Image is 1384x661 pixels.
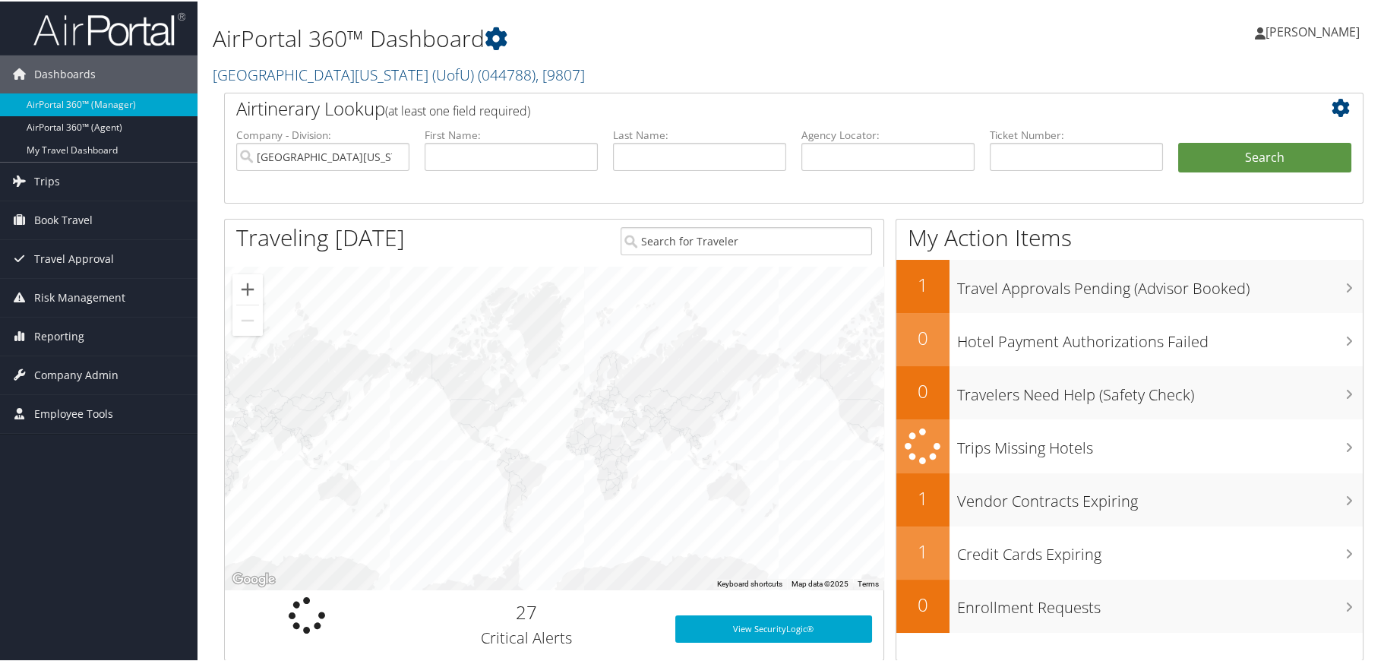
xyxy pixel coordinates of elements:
span: Reporting [34,316,84,354]
a: 0Enrollment Requests [896,578,1363,631]
img: airportal-logo.png [33,10,185,46]
h1: My Action Items [896,220,1363,252]
h2: 0 [896,590,950,616]
h3: Travel Approvals Pending (Advisor Booked) [957,269,1363,298]
h2: 0 [896,377,950,403]
label: Last Name: [613,126,786,141]
a: 0Hotel Payment Authorizations Failed [896,312,1363,365]
span: Map data ©2025 [792,578,848,587]
button: Zoom out [232,304,263,334]
h1: Traveling [DATE] [236,220,405,252]
a: 1Credit Cards Expiring [896,525,1363,578]
a: Open this area in Google Maps (opens a new window) [229,568,279,588]
h1: AirPortal 360™ Dashboard [213,21,987,53]
span: (at least one field required) [385,101,530,118]
h3: Enrollment Requests [957,588,1363,617]
label: Agency Locator: [801,126,975,141]
h3: Critical Alerts [401,626,653,647]
h3: Vendor Contracts Expiring [957,482,1363,511]
a: 1Travel Approvals Pending (Advisor Booked) [896,258,1363,312]
input: Search for Traveler [621,226,872,254]
h2: 1 [896,270,950,296]
button: Search [1178,141,1351,172]
label: Ticket Number: [990,126,1163,141]
a: Trips Missing Hotels [896,418,1363,472]
label: Company - Division: [236,126,409,141]
h2: 1 [896,537,950,563]
span: Travel Approval [34,239,114,277]
span: Risk Management [34,277,125,315]
a: Terms (opens in new tab) [858,578,879,587]
span: Company Admin [34,355,118,393]
a: 0Travelers Need Help (Safety Check) [896,365,1363,418]
span: , [ 9807 ] [536,63,585,84]
h3: Credit Cards Expiring [957,535,1363,564]
span: ( 044788 ) [478,63,536,84]
h2: 27 [401,598,653,624]
h3: Hotel Payment Authorizations Failed [957,322,1363,351]
span: Trips [34,161,60,199]
span: Employee Tools [34,394,113,432]
h2: Airtinerary Lookup [236,94,1256,120]
a: 1Vendor Contracts Expiring [896,472,1363,525]
span: Book Travel [34,200,93,238]
h3: Travelers Need Help (Safety Check) [957,375,1363,404]
span: [PERSON_NAME] [1266,22,1360,39]
a: [PERSON_NAME] [1255,8,1375,53]
label: First Name: [425,126,598,141]
a: [GEOGRAPHIC_DATA][US_STATE] (UofU) [213,63,585,84]
a: View SecurityLogic® [675,614,872,641]
span: Dashboards [34,54,96,92]
h2: 1 [896,484,950,510]
h2: 0 [896,324,950,349]
button: Zoom in [232,273,263,303]
h3: Trips Missing Hotels [957,429,1363,457]
button: Keyboard shortcuts [717,577,782,588]
img: Google [229,568,279,588]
